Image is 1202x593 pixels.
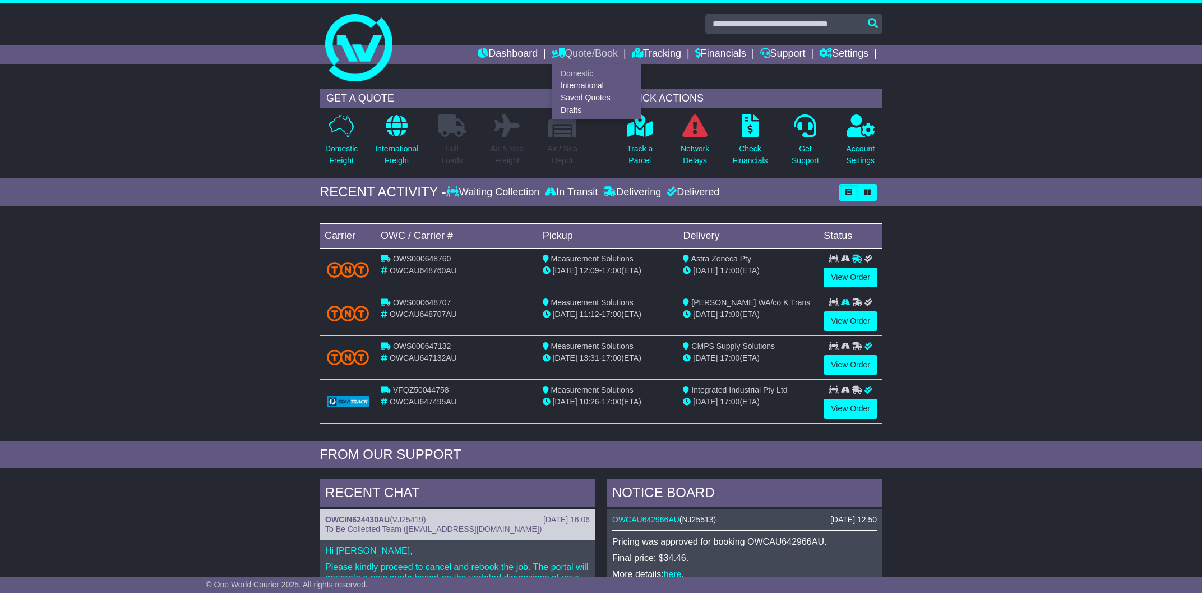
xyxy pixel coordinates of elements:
[543,396,674,408] div: - (ETA)
[327,262,369,277] img: TNT_Domestic.png
[720,266,739,275] span: 17:00
[580,397,599,406] span: 10:26
[446,186,542,199] div: Waiting Collection
[683,309,814,320] div: (ETA)
[376,223,538,248] td: OWC / Carrier #
[553,266,577,275] span: [DATE]
[720,353,739,362] span: 17:00
[720,397,739,406] span: 17:00
[607,479,882,509] div: NOTICE BOARD
[683,352,814,364] div: (ETA)
[491,143,524,167] p: Air & Sea Freight
[682,515,714,524] span: NJ25513
[551,342,634,351] span: Measurement Solutions
[552,64,641,119] div: Quote/Book
[678,223,819,248] td: Delivery
[538,223,678,248] td: Pickup
[695,45,746,64] a: Financials
[819,45,868,64] a: Settings
[732,114,769,173] a: CheckFinancials
[760,45,806,64] a: Support
[791,114,820,173] a: GetSupport
[830,515,877,525] div: [DATE] 12:50
[847,143,875,167] p: Account Settings
[683,265,814,277] div: (ETA)
[691,254,751,263] span: Astra Zeneca Pty
[733,143,768,167] p: Check Financials
[553,397,577,406] span: [DATE]
[320,89,584,108] div: GET A QUOTE
[320,184,446,200] div: RECENT ACTIVITY -
[580,310,599,319] span: 11:12
[681,143,709,167] p: Network Delays
[553,353,577,362] span: [DATE]
[693,353,718,362] span: [DATE]
[320,223,376,248] td: Carrier
[600,186,664,199] div: Delivering
[375,143,418,167] p: International Freight
[846,114,876,173] a: AccountSettings
[720,310,739,319] span: 17:00
[632,45,681,64] a: Tracking
[664,186,719,199] div: Delivered
[602,397,621,406] span: 17:00
[580,353,599,362] span: 13:31
[627,143,653,167] p: Track a Parcel
[792,143,819,167] p: Get Support
[551,385,634,394] span: Measurement Solutions
[325,525,542,534] span: To Be Collected Team ([EMAIL_ADDRESS][DOMAIN_NAME])
[691,342,775,351] span: CMPS Supply Solutions
[552,104,641,116] a: Drafts
[683,396,814,408] div: (ETA)
[693,310,718,319] span: [DATE]
[553,310,577,319] span: [DATE]
[680,114,710,173] a: NetworkDelays
[580,266,599,275] span: 12:09
[618,89,882,108] div: QUICK ACTIONS
[390,397,457,406] span: OWCAU647495AU
[552,92,641,104] a: Saved Quotes
[320,447,882,463] div: FROM OUR SUPPORT
[327,306,369,321] img: TNT_Domestic.png
[602,266,621,275] span: 17:00
[664,569,682,579] a: here
[612,515,679,524] a: OWCAU642966AU
[325,515,590,525] div: ( )
[325,143,358,167] p: Domestic Freight
[551,254,634,263] span: Measurement Solutions
[819,223,882,248] td: Status
[824,268,877,287] a: View Order
[320,479,595,509] div: RECENT CHAT
[327,396,369,407] img: GetCarrierServiceLogo
[612,536,877,547] p: Pricing was approved for booking OWCAU642966AU.
[325,515,390,524] a: OWCIN624430AU
[547,143,577,167] p: Air / Sea Depot
[552,67,641,80] a: Domestic
[393,298,451,307] span: OWS000648707
[438,143,466,167] p: Full Loads
[543,309,674,320] div: - (ETA)
[543,352,674,364] div: - (ETA)
[478,45,538,64] a: Dashboard
[612,515,877,525] div: ( )
[824,311,877,331] a: View Order
[824,399,877,419] a: View Order
[552,45,618,64] a: Quote/Book
[393,342,451,351] span: OWS000647132
[824,355,877,375] a: View Order
[691,298,810,307] span: [PERSON_NAME] WA/co K Trans
[552,80,641,92] a: International
[390,353,457,362] span: OWCAU647132AU
[393,385,449,394] span: VFQZ50044758
[543,515,590,525] div: [DATE] 16:06
[626,114,653,173] a: Track aParcel
[551,298,634,307] span: Measurement Solutions
[390,266,457,275] span: OWCAU648760AU
[602,310,621,319] span: 17:00
[612,553,877,563] p: Final price: $34.46.
[542,186,600,199] div: In Transit
[375,114,419,173] a: InternationalFreight
[693,397,718,406] span: [DATE]
[602,353,621,362] span: 17:00
[691,385,787,394] span: Integrated Industrial Pty Ltd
